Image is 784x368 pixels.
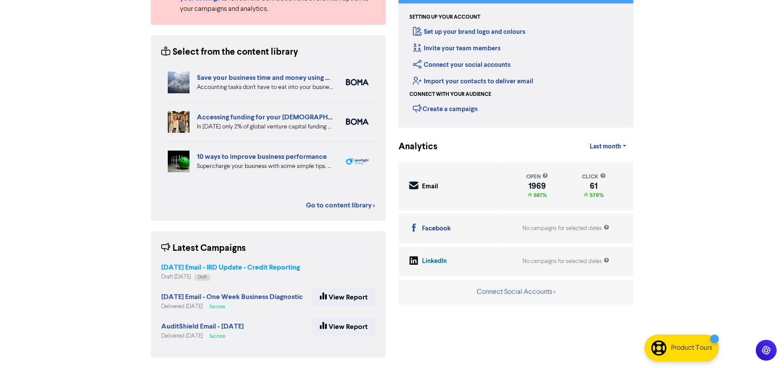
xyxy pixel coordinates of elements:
[590,143,621,151] span: Last month
[741,326,784,368] iframe: Chat Widget
[161,46,298,59] div: Select from the content library
[476,286,556,298] button: Connect Social Accounts >
[413,102,478,115] div: Create a campaign
[413,44,501,53] a: Invite your team members
[582,173,606,181] div: click
[312,288,375,306] a: View Report
[532,192,547,199] span: 681%
[346,79,369,85] img: boma_accounting
[161,242,246,255] div: Latest Campaigns
[582,183,606,190] div: 61
[161,322,244,331] strong: AuditShield Email - [DATE]
[588,192,604,199] span: 578%
[526,173,548,181] div: open
[197,162,333,171] div: Supercharge your business with some simple tips. Eliminate distractions & bad customers, get a pl...
[422,224,451,234] div: Facebook
[197,113,409,122] a: Accessing funding for your [DEMOGRAPHIC_DATA]-led businesses
[413,61,511,69] a: Connect your social accounts
[161,292,303,301] strong: [DATE] Email - One Week Business Diagnostic
[422,182,438,192] div: Email
[161,263,300,272] strong: [DATE] Email - IRD Update - Credit Reporting
[209,305,225,309] span: Success
[197,73,380,82] a: Save your business time and money using cloud accounting
[409,13,480,21] div: Setting up your account
[161,294,303,301] a: [DATE] Email - One Week Business Diagnostic
[161,302,303,311] div: Delivered [DATE]
[161,264,300,271] a: [DATE] Email - IRD Update - Credit Reporting
[413,77,533,85] a: Import your contacts to deliver email
[346,118,369,125] img: boma
[583,138,633,155] a: Last month
[346,158,369,165] img: spotlight
[399,140,427,154] div: Analytics
[197,83,333,92] div: Accounting tasks don’t have to eat into your business time. With the right cloud accounting softw...
[312,318,375,336] a: View Report
[422,256,447,266] div: LinkedIn
[209,334,225,338] span: Success
[306,200,375,210] a: Go to content library >
[197,122,333,131] div: In 2024 only 2% of global venture capital funding went to female-only founding teams. We highligh...
[161,323,244,330] a: AuditShield Email - [DATE]
[161,332,244,340] div: Delivered [DATE]
[197,152,327,161] a: 10 ways to improve business performance
[409,91,491,99] div: Connect with your audience
[413,28,525,36] a: Set up your brand logo and colours
[198,275,207,279] span: Draft
[161,273,300,281] div: Draft [DATE]
[522,257,609,266] div: No campaigns for selected dates
[526,183,548,190] div: 1969
[522,224,609,233] div: No campaigns for selected dates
